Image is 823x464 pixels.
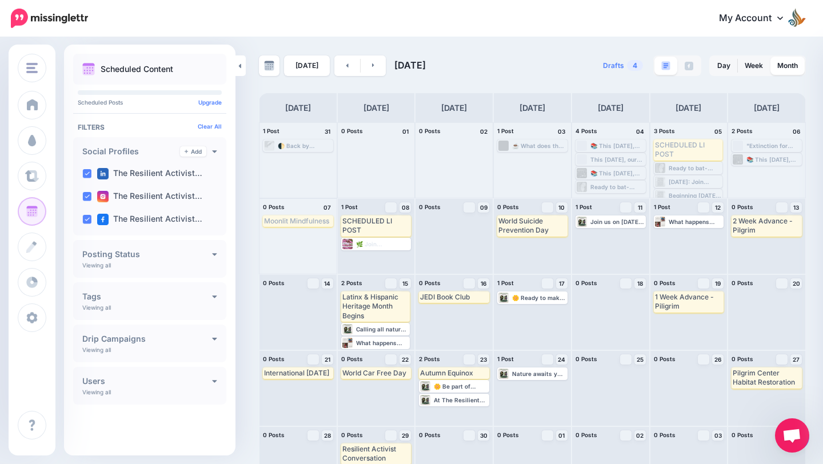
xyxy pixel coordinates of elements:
h4: [DATE] [598,101,624,115]
span: 3 Posts [654,127,675,134]
a: 08 [399,202,411,213]
span: 0 Posts [263,279,285,286]
a: Upgrade [198,99,222,106]
a: 15 [399,278,411,289]
p: Viewing all [82,346,111,353]
a: 27 [790,354,802,365]
span: 30 [480,433,488,438]
a: 24 [556,354,568,365]
div: World Suicide Prevention Day [498,217,566,235]
a: Week [738,57,770,75]
a: 26 [712,354,724,365]
div: At The Resilient Activist, we believe that connecting with nature is key to fostering resilience ... [434,397,488,403]
span: 1 Post [576,203,592,210]
img: facebook-square.png [97,214,109,225]
span: 0 Posts [419,431,441,438]
span: 0 Posts [654,279,676,286]
h4: [DATE] [676,101,701,115]
div: [DATE]: Join author and activist [PERSON_NAME] for "Extinction for Beginners" - an educational li... [669,178,722,185]
span: 08 [402,205,409,210]
div: Open chat [775,418,809,453]
a: 02 [634,430,646,441]
h4: [DATE] [363,101,389,115]
span: 0 Posts [263,431,285,438]
div: Nature awaits you! 🌿 On [DATE], roll up your sleeves and join us at [GEOGRAPHIC_DATA] for a morni... [512,370,566,377]
h4: 01 [399,126,411,137]
img: calendar.png [82,63,95,75]
span: 2 Posts [419,355,440,362]
div: JEDI Book Club [420,293,488,302]
a: 03 [712,430,724,441]
span: 28 [324,433,331,438]
p: Scheduled Content [101,65,173,73]
a: Clear All [198,123,222,130]
span: 20 [793,281,800,286]
img: linkedin-square.png [97,168,109,179]
div: Join us on [DATE] at [GEOGRAPHIC_DATA] for [GEOGRAPHIC_DATA]’s Habitat Restoration event! 🌿 Dive ... [590,218,645,225]
span: 0 Posts [732,355,753,362]
span: 1 Post [341,203,358,210]
a: 13 [790,202,802,213]
h4: 05 [712,126,724,137]
span: 15 [402,281,408,286]
span: 0 Posts [497,203,519,210]
div: Beginning [DATE]: "Extinction for Beginners" Discussion Series Join author and activist [PERSON_N... [669,192,722,199]
img: Missinglettr [11,9,88,28]
p: Viewing all [82,262,111,269]
a: 10 [556,202,568,213]
h4: 03 [556,126,568,137]
a: 25 [634,354,646,365]
a: [DATE] [284,55,330,76]
a: 21 [322,354,333,365]
span: 18 [637,281,643,286]
h4: Social Profiles [82,147,180,155]
span: 0 Posts [419,127,441,134]
a: Drafts4 [596,55,650,76]
div: 1 Week Advance - Piligrim [655,293,723,311]
h4: 06 [790,126,802,137]
a: 14 [322,278,333,289]
span: 0 Posts [732,431,753,438]
span: 0 Posts [497,431,519,438]
div: Autumn Equinox [420,369,488,378]
span: 1 Post [497,355,514,362]
label: The Resilient Activist… [97,191,202,202]
span: 10 [558,205,565,210]
a: My Account [708,5,806,33]
span: 16 [481,281,486,286]
div: 📚 This [DATE], our JEDI Book Club will be discussing "That Librarian: The Fight Against Book Bann... [590,170,645,177]
div: World Car Free Day [342,369,410,378]
img: menu.png [26,63,38,73]
span: 01 [558,433,565,438]
div: 2 Week Advance - Pilgrim [733,217,801,235]
span: 0 Posts [419,279,441,286]
div: 🌼 Ready to make a real impact? Join us on [DATE] for a day of community, nature, and transformati... [512,294,566,301]
span: 4 Posts [576,127,597,134]
span: 2 Posts [341,279,362,286]
span: 14 [324,281,330,286]
h4: 04 [634,126,646,137]
span: 03 [714,433,722,438]
a: 17 [556,278,568,289]
div: International [DATE] [264,369,332,378]
span: 26 [714,357,721,362]
label: The Resilient Activist… [97,168,202,179]
a: 01 [556,430,568,441]
a: 11 [634,202,646,213]
span: 09 [480,205,488,210]
div: 🌿 Join [PERSON_NAME] and Novasutras for Meditation for Regeneration 🌿 Seeking a moment of peace a... [356,241,410,247]
p: Viewing all [82,304,111,311]
span: 0 Posts [654,355,676,362]
span: 0 Posts [576,355,597,362]
a: Month [770,57,805,75]
div: Ready to bat-watch under the full moon and be led through a grounding meditation amidst the backg... [669,165,722,171]
div: SCHEDULED LI POST [655,141,722,159]
div: Pilgrim Center Habitat Restoration [733,369,801,387]
img: instagram-square.png [97,191,109,202]
span: 22 [402,357,409,362]
span: 2 Posts [732,127,753,134]
img: facebook-grey-square.png [685,62,693,70]
span: 13 [793,205,799,210]
span: 17 [559,281,565,286]
span: 0 Posts [341,127,363,134]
